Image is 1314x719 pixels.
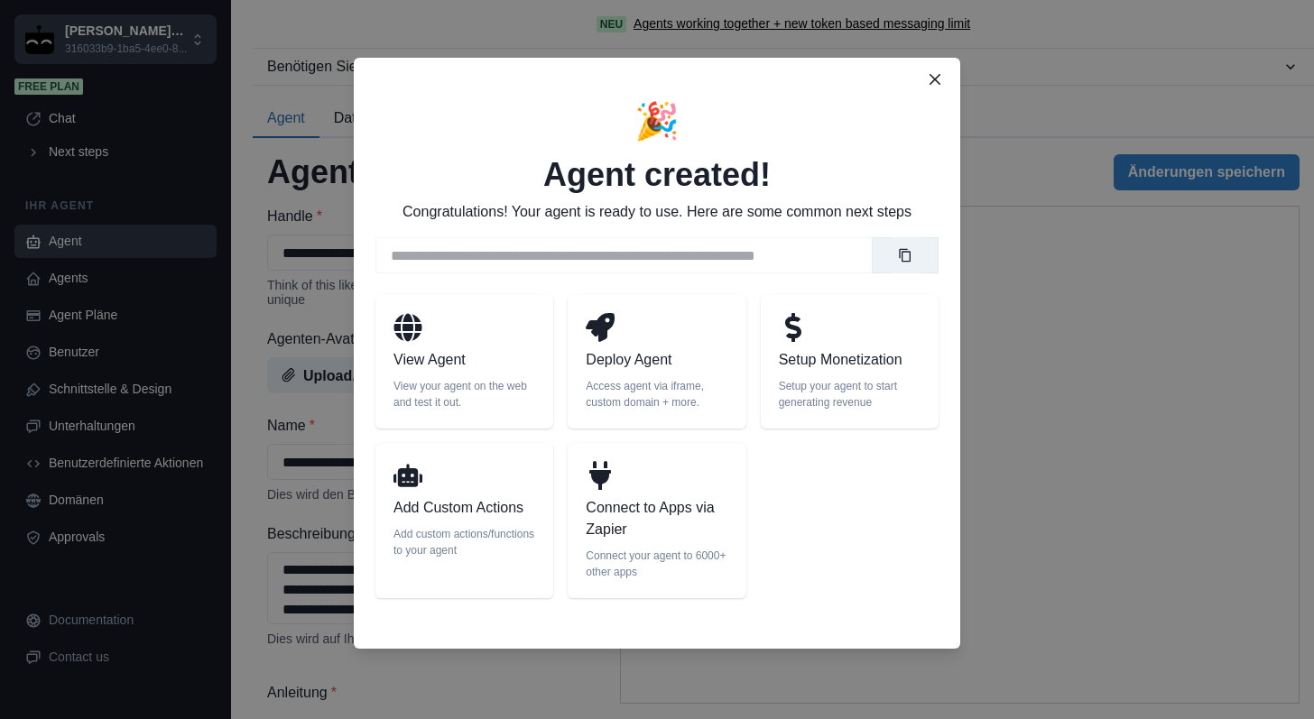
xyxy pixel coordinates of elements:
[586,497,727,540] p: Connect to Apps via Zapier
[634,94,680,148] p: 🎉
[543,155,771,194] h2: Agent created!
[779,378,921,410] p: Setup your agent to start generating revenue
[586,548,727,580] p: Connect your agent to 6000+ other apps
[921,65,949,94] button: Close
[779,349,921,371] p: Setup Monetization
[375,295,553,429] a: View AgentView your agent on the web and test it out.
[586,378,727,410] p: Access agent via iframe, custom domain + more.
[586,349,727,371] p: Deploy Agent
[393,378,535,410] p: View your agent on the web and test it out.
[887,237,923,273] button: Copy link
[403,201,911,223] p: Congratulations! Your agent is ready to use. Here are some common next steps
[393,497,535,519] p: Add Custom Actions
[393,526,535,558] p: Add custom actions/functions to your agent
[393,349,535,371] p: View Agent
